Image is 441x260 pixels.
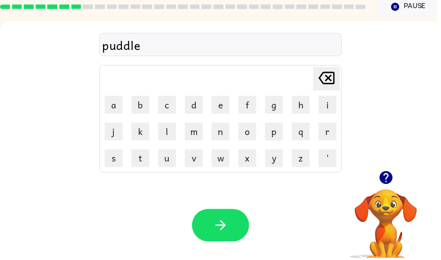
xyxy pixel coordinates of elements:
button: k [133,124,151,142]
button: y [268,151,286,169]
button: s [106,151,124,169]
button: v [187,151,205,169]
button: l [160,124,178,142]
button: ' [322,151,340,169]
button: j [106,124,124,142]
button: c [160,97,178,115]
button: q [295,124,313,142]
button: w [214,151,232,169]
button: n [214,124,232,142]
button: g [268,97,286,115]
button: i [322,97,340,115]
button: t [133,151,151,169]
button: r [322,124,340,142]
button: f [241,97,259,115]
button: z [295,151,313,169]
button: b [133,97,151,115]
button: o [241,124,259,142]
button: m [187,124,205,142]
button: d [187,97,205,115]
button: h [295,97,313,115]
button: u [160,151,178,169]
button: x [241,151,259,169]
div: puddle [103,36,342,55]
button: e [214,97,232,115]
button: a [106,97,124,115]
button: p [268,124,286,142]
